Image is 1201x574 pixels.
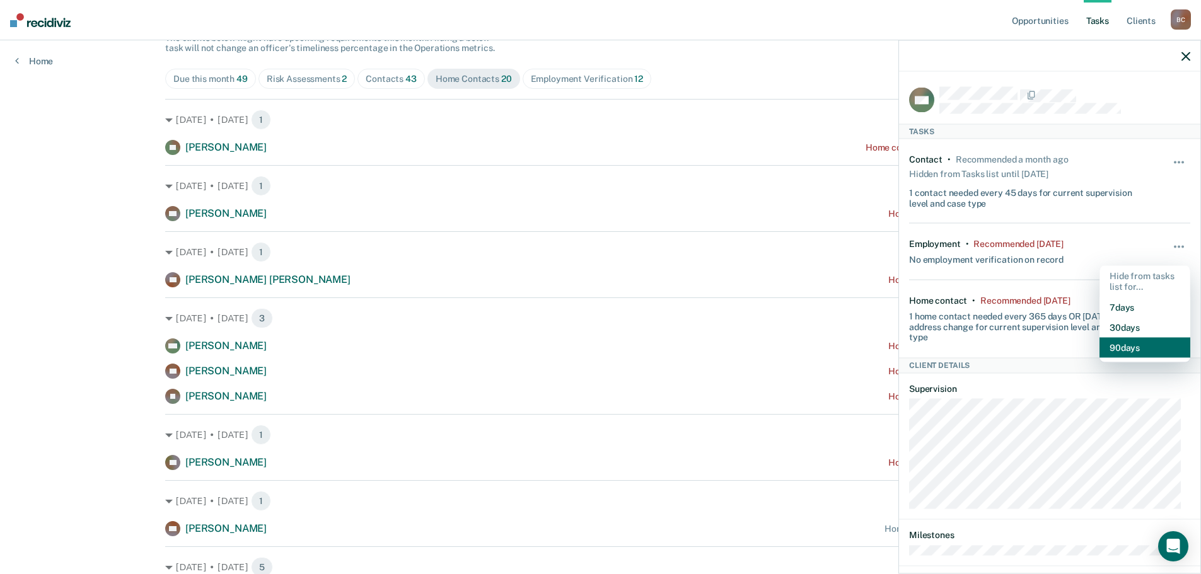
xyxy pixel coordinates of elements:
[909,306,1144,342] div: 1 home contact needed every 365 days OR [DATE] of an address change for current supervision level...
[251,110,271,130] span: 1
[948,154,951,165] div: •
[342,74,347,84] span: 2
[966,239,969,250] div: •
[909,250,1064,265] div: No employment verification on record
[185,273,351,285] span: [PERSON_NAME] [PERSON_NAME]
[531,74,643,84] div: Employment Verification
[251,425,271,445] span: 1
[173,74,248,84] div: Due this month
[165,491,1036,511] div: [DATE] • [DATE]
[185,207,267,219] span: [PERSON_NAME]
[909,182,1144,209] div: 1 contact needed every 45 days for current supervision level and case type
[888,275,1036,285] div: Home contact recommended [DATE]
[634,74,643,84] span: 12
[866,142,1036,153] div: Home contact recommended a month ago
[980,296,1070,306] div: Recommended 5 days ago
[15,55,53,67] a: Home
[185,390,267,402] span: [PERSON_NAME]
[888,391,1036,402] div: Home contact recommended [DATE]
[1099,297,1190,318] button: 7 days
[501,74,512,84] span: 20
[236,74,248,84] span: 49
[251,176,271,196] span: 1
[10,13,71,27] img: Recidiviz
[899,123,1200,139] div: Tasks
[1099,266,1190,297] div: Hide from tasks list for...
[888,457,1036,468] div: Home contact recommended [DATE]
[251,308,273,328] span: 3
[165,308,1036,328] div: [DATE] • [DATE]
[885,524,1035,534] div: Home contact recommended in a day
[165,176,1036,196] div: [DATE] • [DATE]
[1099,338,1190,358] button: 90 days
[909,239,961,250] div: Employment
[185,522,267,534] span: [PERSON_NAME]
[267,74,347,84] div: Risk Assessments
[909,529,1190,540] dt: Milestones
[1099,318,1190,338] button: 30 days
[185,340,267,352] span: [PERSON_NAME]
[972,296,975,306] div: •
[251,491,271,511] span: 1
[185,365,267,377] span: [PERSON_NAME]
[405,74,417,84] span: 43
[165,425,1036,445] div: [DATE] • [DATE]
[185,141,267,153] span: [PERSON_NAME]
[1158,531,1188,561] div: Open Intercom Messenger
[165,110,1036,130] div: [DATE] • [DATE]
[366,74,417,84] div: Contacts
[909,383,1190,394] dt: Supervision
[909,154,943,165] div: Contact
[899,358,1200,373] div: Client Details
[165,33,495,54] span: The clients below might have upcoming requirements this month. Hiding a below task will not chang...
[956,154,1069,165] div: Recommended a month ago
[888,341,1036,352] div: Home contact recommended [DATE]
[909,296,967,306] div: Home contact
[888,209,1036,219] div: Home contact recommended [DATE]
[888,366,1036,377] div: Home contact recommended [DATE]
[1171,9,1191,30] div: B C
[251,242,271,262] span: 1
[909,164,1048,182] div: Hidden from Tasks list until [DATE]
[165,242,1036,262] div: [DATE] • [DATE]
[973,239,1063,250] div: Recommended 5 days ago
[185,456,267,468] span: [PERSON_NAME]
[436,74,512,84] div: Home Contacts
